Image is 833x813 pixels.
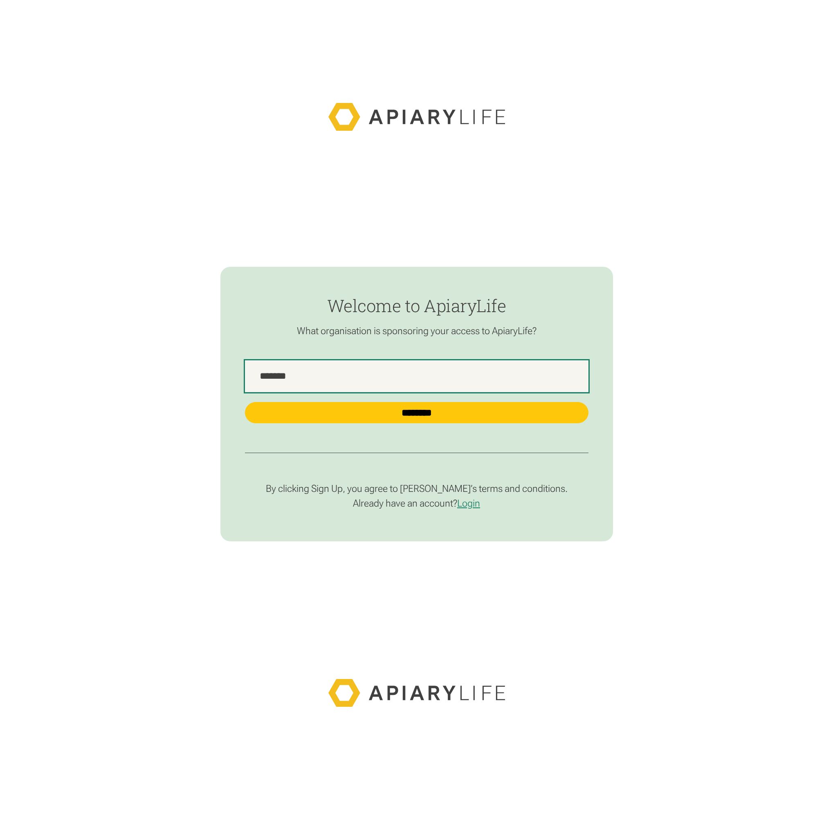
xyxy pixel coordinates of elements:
a: Login [457,498,480,509]
p: What organisation is sponsoring your access to ApiaryLife? [245,325,588,337]
p: Already have an account? [245,497,588,509]
h1: Welcome to ApiaryLife [245,296,588,315]
p: By clicking Sign Up, you agree to [PERSON_NAME]’s terms and conditions. [245,482,588,495]
form: find-employer [220,267,613,542]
